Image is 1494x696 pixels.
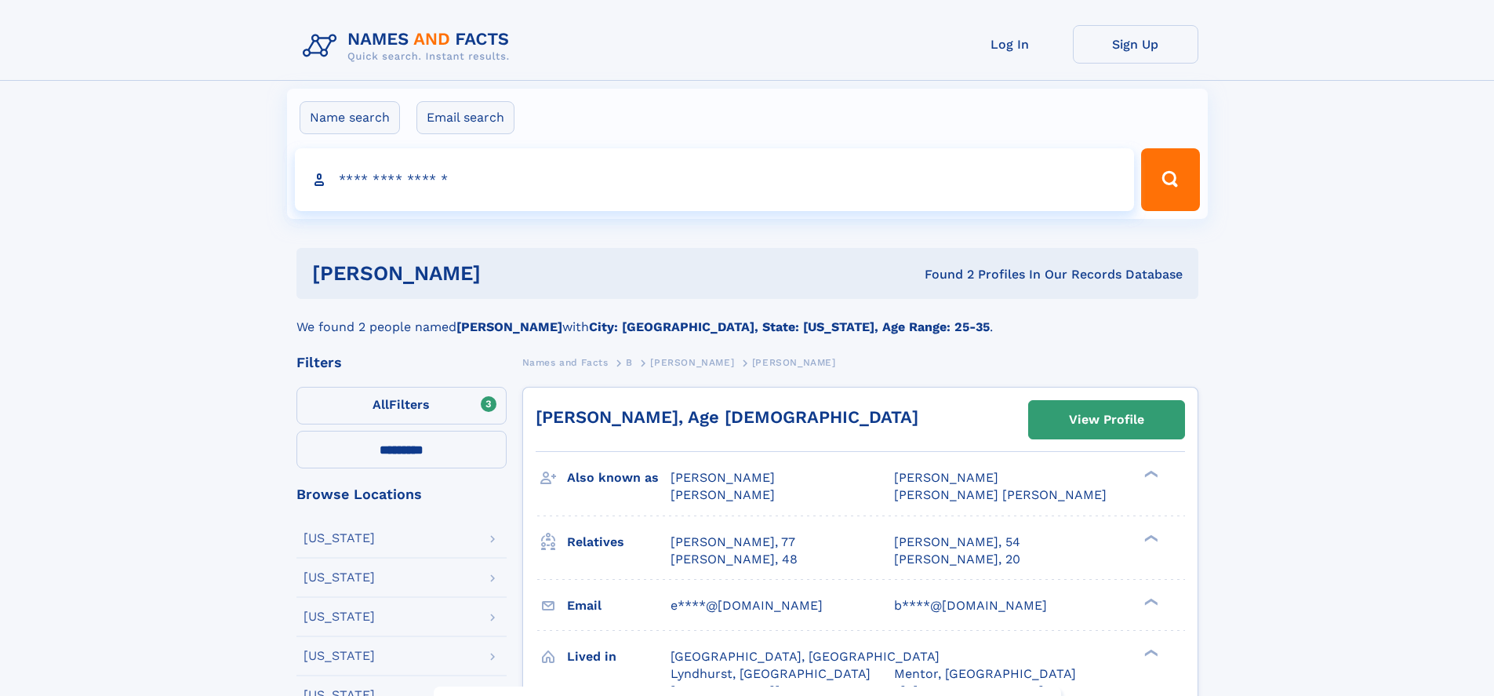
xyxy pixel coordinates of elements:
[296,299,1198,337] div: We found 2 people named with .
[671,487,775,502] span: [PERSON_NAME]
[894,534,1020,551] a: [PERSON_NAME], 54
[1140,596,1159,607] div: ❯
[567,592,671,619] h3: Email
[1140,469,1159,479] div: ❯
[650,352,734,372] a: [PERSON_NAME]
[296,25,522,67] img: Logo Names and Facts
[416,101,514,134] label: Email search
[312,264,703,283] h1: [PERSON_NAME]
[671,470,775,485] span: [PERSON_NAME]
[567,529,671,556] h3: Relatives
[567,465,671,491] h3: Also known as
[671,666,871,681] span: Lyndhurst, [GEOGRAPHIC_DATA]
[296,355,507,370] div: Filters
[703,266,1183,283] div: Found 2 Profiles In Our Records Database
[626,357,633,368] span: B
[894,666,1076,681] span: Mentor, [GEOGRAPHIC_DATA]
[589,319,990,334] b: City: [GEOGRAPHIC_DATA], State: [US_STATE], Age Range: 25-35
[536,407,918,427] a: [PERSON_NAME], Age [DEMOGRAPHIC_DATA]
[1069,402,1144,438] div: View Profile
[1140,533,1159,543] div: ❯
[373,397,389,412] span: All
[671,649,940,664] span: [GEOGRAPHIC_DATA], [GEOGRAPHIC_DATA]
[650,357,734,368] span: [PERSON_NAME]
[894,487,1107,502] span: [PERSON_NAME] [PERSON_NAME]
[1073,25,1198,64] a: Sign Up
[300,101,400,134] label: Name search
[296,487,507,501] div: Browse Locations
[947,25,1073,64] a: Log In
[567,643,671,670] h3: Lived in
[304,571,375,584] div: [US_STATE]
[522,352,609,372] a: Names and Facts
[1140,647,1159,658] div: ❯
[671,551,798,568] a: [PERSON_NAME], 48
[894,470,998,485] span: [PERSON_NAME]
[304,532,375,545] div: [US_STATE]
[456,319,562,334] b: [PERSON_NAME]
[296,387,507,425] label: Filters
[295,148,1135,211] input: search input
[304,650,375,662] div: [US_STATE]
[752,357,836,368] span: [PERSON_NAME]
[304,610,375,623] div: [US_STATE]
[894,551,1020,568] a: [PERSON_NAME], 20
[626,352,633,372] a: B
[1029,401,1184,439] a: View Profile
[1141,148,1199,211] button: Search Button
[671,534,795,551] a: [PERSON_NAME], 77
